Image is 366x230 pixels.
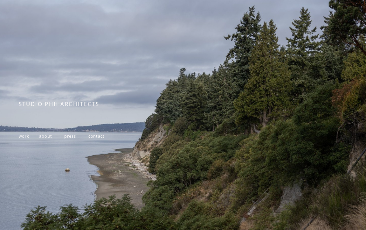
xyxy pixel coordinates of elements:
[19,100,100,108] span: STUDIO PHH ARCHITECTS
[39,133,52,139] a: about
[19,133,30,139] a: work
[64,133,76,139] a: press
[88,133,105,139] a: contact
